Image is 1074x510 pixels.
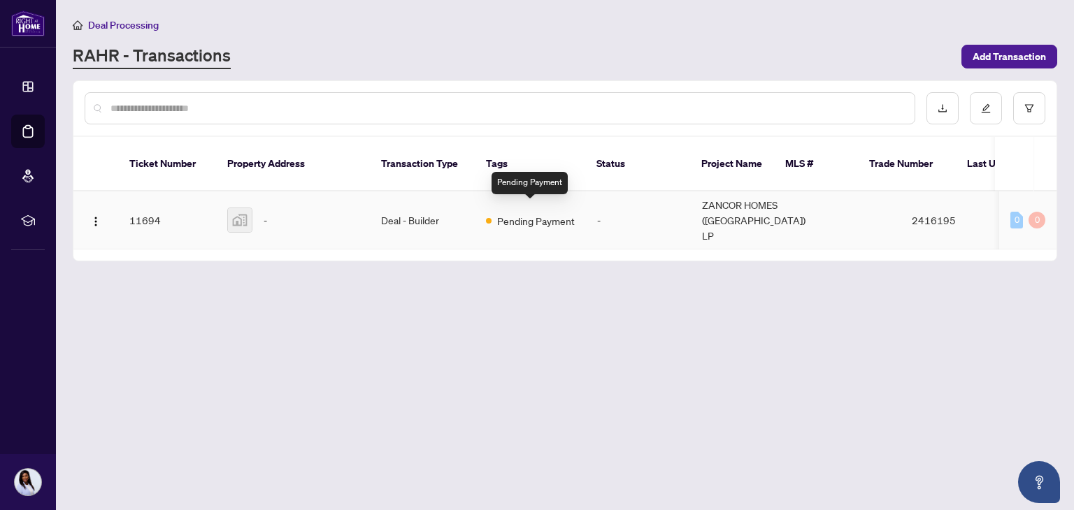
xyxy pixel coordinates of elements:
[973,45,1046,68] span: Add Transaction
[586,191,691,249] td: -
[691,191,817,249] td: ZANCOR HOMES ([GEOGRAPHIC_DATA]) LP
[970,92,1002,124] button: edit
[1024,103,1034,113] span: filter
[585,137,690,191] th: Status
[961,45,1057,68] button: Add Transaction
[926,92,959,124] button: download
[492,172,568,194] div: Pending Payment
[15,469,41,495] img: Profile Icon
[956,137,1061,191] th: Last Updated By
[73,20,83,30] span: home
[264,212,267,228] span: -
[1018,461,1060,503] button: Open asap
[938,103,947,113] span: download
[901,191,998,249] td: 2416195
[497,213,575,228] span: Pending Payment
[981,103,991,113] span: edit
[690,137,774,191] th: Project Name
[216,137,370,191] th: Property Address
[90,216,101,227] img: Logo
[85,209,107,231] button: Logo
[370,137,475,191] th: Transaction Type
[73,44,231,69] a: RAHR - Transactions
[1010,212,1023,228] div: 0
[228,208,252,232] img: thumbnail-img
[11,10,45,36] img: logo
[858,137,956,191] th: Trade Number
[774,137,858,191] th: MLS #
[370,191,475,249] td: Deal - Builder
[118,191,216,249] td: 11694
[475,137,585,191] th: Tags
[1029,212,1045,228] div: 0
[118,137,216,191] th: Ticket Number
[88,19,159,31] span: Deal Processing
[1013,92,1045,124] button: filter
